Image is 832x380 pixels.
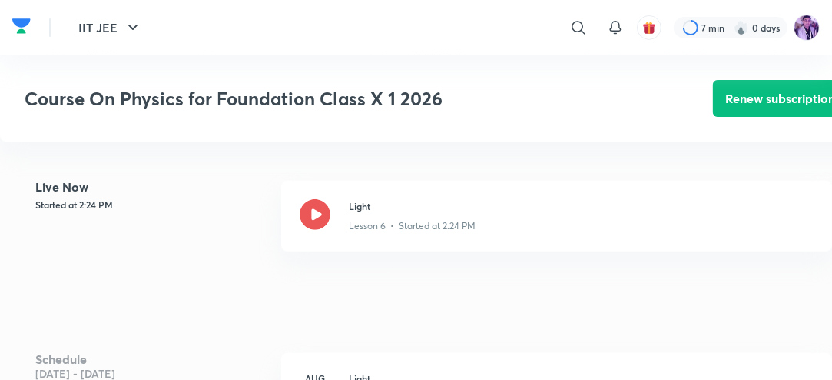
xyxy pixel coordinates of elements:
[12,15,31,38] img: Company Logo
[35,353,270,365] h4: Schedule
[281,181,832,270] a: LightLesson 6 • Started at 2:24 PM
[642,21,656,35] img: avatar
[69,12,151,43] button: IIT JEE
[349,219,476,233] p: Lesson 6 • Started at 2:24 PM
[637,15,661,40] button: avatar
[25,88,626,110] h3: Course On Physics for Foundation Class X 1 2026
[734,20,749,35] img: streak
[349,199,814,213] h3: Light
[12,15,31,42] a: Company Logo
[35,198,270,212] h5: Started at 2:24 PM
[35,181,270,193] h4: Live Now
[794,15,820,41] img: preeti Tripathi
